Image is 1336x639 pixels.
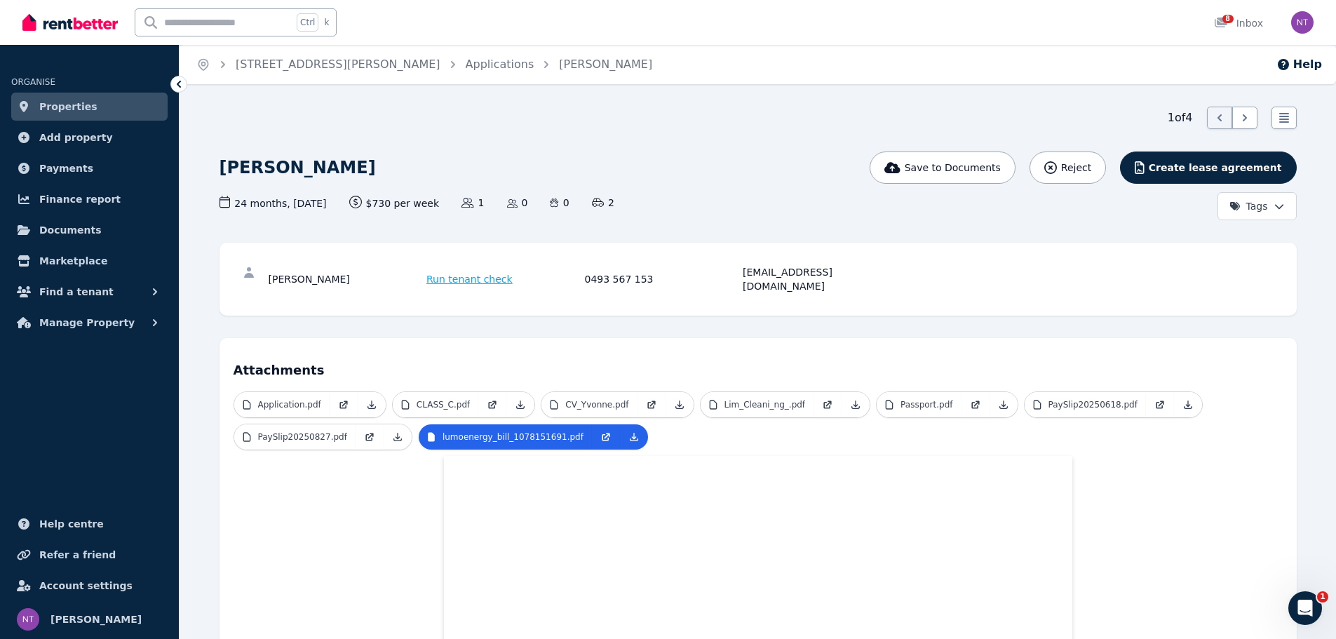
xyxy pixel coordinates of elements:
[220,156,376,179] h1: [PERSON_NAME]
[743,265,897,293] div: [EMAIL_ADDRESS][DOMAIN_NAME]
[180,45,669,84] nav: Breadcrumb
[11,510,168,538] a: Help centre
[39,160,93,177] span: Payments
[11,123,168,152] a: Add property
[1048,399,1138,410] p: PaySlip20250618.pdf
[990,392,1018,417] a: Download Attachment
[478,392,506,417] a: Open in new Tab
[1174,392,1202,417] a: Download Attachment
[1222,15,1234,23] span: 8
[220,196,327,210] span: 24 months , [DATE]
[585,265,739,293] div: 0493 567 153
[565,399,628,410] p: CV_Yvonne.pdf
[1276,56,1322,73] button: Help
[1288,591,1322,625] iframe: Intercom live chat
[1061,161,1091,175] span: Reject
[1317,591,1328,603] span: 1
[592,196,614,210] span: 2
[50,611,142,628] span: [PERSON_NAME]
[324,17,329,28] span: k
[426,272,513,286] span: Run tenant check
[1168,109,1193,126] span: 1 of 4
[11,572,168,600] a: Account settings
[11,154,168,182] a: Payments
[234,392,330,417] a: Application.pdf
[466,58,534,71] a: Applications
[842,392,870,417] a: Download Attachment
[269,265,423,293] div: [PERSON_NAME]
[419,424,592,450] a: lumoenergy_bill_1078151691.pdf
[961,392,990,417] a: Open in new Tab
[39,129,113,146] span: Add property
[384,424,412,450] a: Download Attachment
[39,222,102,238] span: Documents
[1229,199,1268,213] span: Tags
[1146,392,1174,417] a: Open in new Tab
[39,546,116,563] span: Refer a friend
[666,392,694,417] a: Download Attachment
[11,216,168,244] a: Documents
[234,352,1283,380] h4: Attachments
[22,12,118,33] img: RentBetter
[592,424,620,450] a: Open in new Tab
[39,314,135,331] span: Manage Property
[330,392,358,417] a: Open in new Tab
[358,392,386,417] a: Download Attachment
[1214,16,1263,30] div: Inbox
[1025,392,1146,417] a: PaySlip20250618.pdf
[39,516,104,532] span: Help centre
[461,196,484,210] span: 1
[814,392,842,417] a: Open in new Tab
[1291,11,1314,34] img: nicholas tsatsos
[258,431,347,443] p: PaySlip20250827.pdf
[506,392,534,417] a: Download Attachment
[11,309,168,337] button: Manage Property
[905,161,1001,175] span: Save to Documents
[356,424,384,450] a: Open in new Tab
[11,278,168,306] button: Find a tenant
[877,392,961,417] a: Passport.pdf
[11,185,168,213] a: Finance report
[236,58,440,71] a: [STREET_ADDRESS][PERSON_NAME]
[443,431,583,443] p: lumoenergy_bill_1078151691.pdf
[559,58,652,71] a: [PERSON_NAME]
[11,247,168,275] a: Marketplace
[637,392,666,417] a: Open in new Tab
[39,577,133,594] span: Account settings
[1149,161,1282,175] span: Create lease agreement
[550,196,569,210] span: 0
[724,399,806,410] p: Lim_Cleani_ng_.pdf
[11,93,168,121] a: Properties
[900,399,952,410] p: Passport.pdf
[349,196,440,210] span: $730 per week
[870,152,1016,184] button: Save to Documents
[17,608,39,631] img: nicholas tsatsos
[1030,152,1106,184] button: Reject
[417,399,470,410] p: CLASS_C.pdf
[258,399,321,410] p: Application.pdf
[1217,192,1297,220] button: Tags
[39,98,97,115] span: Properties
[1120,152,1296,184] button: Create lease agreement
[541,392,637,417] a: CV_Yvonne.pdf
[297,13,318,32] span: Ctrl
[39,253,107,269] span: Marketplace
[701,392,814,417] a: Lim_Cleani_ng_.pdf
[39,191,121,208] span: Finance report
[620,424,648,450] a: Download Attachment
[393,392,478,417] a: CLASS_C.pdf
[11,541,168,569] a: Refer a friend
[39,283,114,300] span: Find a tenant
[234,424,356,450] a: PaySlip20250827.pdf
[507,196,528,210] span: 0
[11,77,55,87] span: ORGANISE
